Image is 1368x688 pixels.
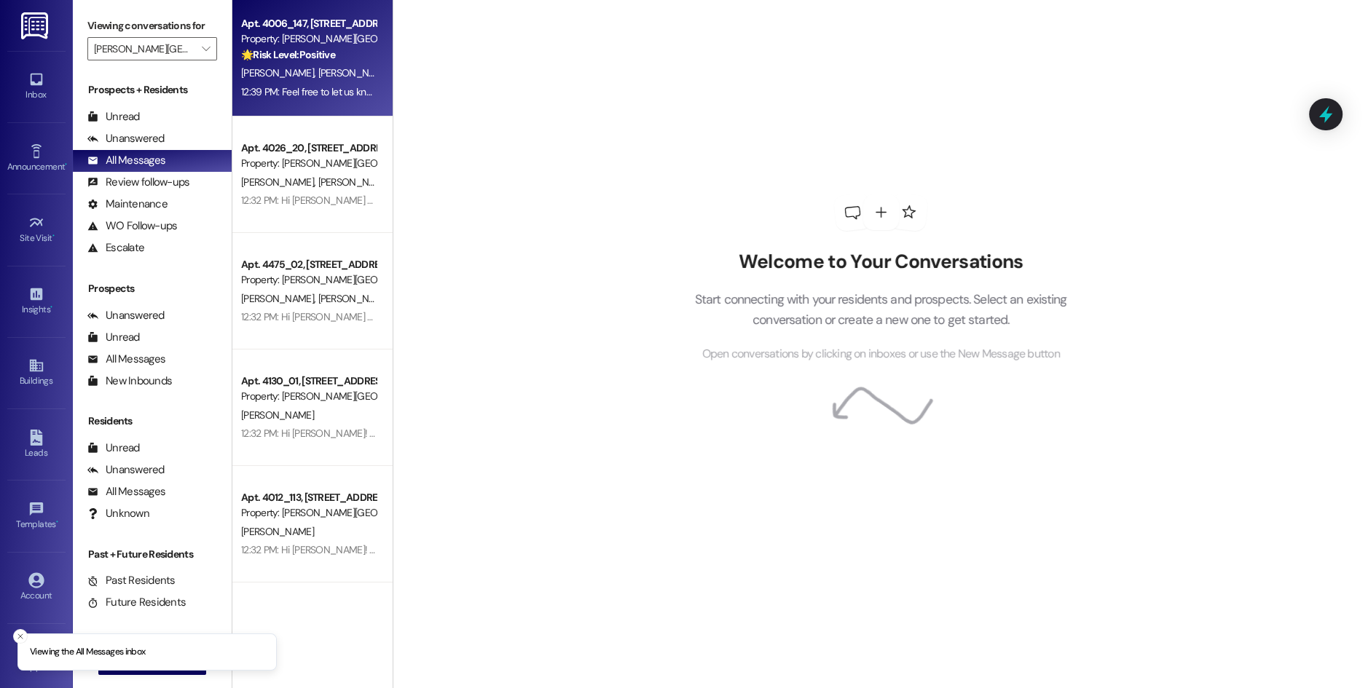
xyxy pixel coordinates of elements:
[241,257,376,272] div: Apt. 4475_02, [STREET_ADDRESS]
[241,373,376,389] div: Apt. 4130_01, [STREET_ADDRESS]
[241,310,1362,323] div: 12:32 PM: Hi [PERSON_NAME] and [PERSON_NAME]! I'm checking in on your latest work order (O.G in b...
[87,131,165,146] div: Unanswered
[202,43,210,55] i: 
[241,505,376,521] div: Property: [PERSON_NAME][GEOGRAPHIC_DATA][PERSON_NAME]
[7,353,66,392] a: Buildings
[87,352,165,367] div: All Messages
[87,440,140,456] div: Unread
[241,16,376,31] div: Apt. 4006_147, [STREET_ADDRESS]
[73,82,232,98] div: Prospects + Residents
[87,15,217,37] label: Viewing conversations for
[30,646,146,659] p: Viewing the All Messages inbox
[73,547,232,562] div: Past + Future Residents
[87,153,165,168] div: All Messages
[73,414,232,429] div: Residents
[241,85,718,98] div: 12:39 PM: Feel free to let us know if you have other questions or concerns so we can assist you. ...
[7,282,66,321] a: Insights •
[241,66,318,79] span: [PERSON_NAME]
[7,425,66,464] a: Leads
[241,194,1356,207] div: 12:32 PM: Hi [PERSON_NAME] and [PERSON_NAME]! I'm checking in on your latest work order (Replace ...
[318,66,391,79] span: [PERSON_NAME]
[241,48,335,61] strong: 🌟 Risk Level: Positive
[241,543,1074,556] div: 12:32 PM: Hi [PERSON_NAME]! I'm checking in on your latest work order (The glass bulb outside my ...
[241,175,318,189] span: [PERSON_NAME]
[21,12,51,39] img: ResiDesk Logo
[241,525,314,538] span: [PERSON_NAME]
[87,240,144,256] div: Escalate
[7,568,66,607] a: Account
[241,490,376,505] div: Apt. 4012_113, [STREET_ADDRESS]
[73,281,232,296] div: Prospects
[241,427,1320,440] div: 12:32 PM: Hi [PERSON_NAME]! I'm checking in on your latest work order (Just needs 12 zinc support...
[87,595,186,610] div: Future Residents
[50,302,52,312] span: •
[87,484,165,499] div: All Messages
[87,175,189,190] div: Review follow-ups
[87,373,172,389] div: New Inbounds
[7,210,66,250] a: Site Visit •
[87,462,165,478] div: Unanswered
[87,330,140,345] div: Unread
[56,517,58,527] span: •
[13,629,28,644] button: Close toast
[672,250,1089,274] h2: Welcome to Your Conversations
[87,218,177,234] div: WO Follow-ups
[241,292,318,305] span: [PERSON_NAME]
[65,159,67,170] span: •
[7,67,66,106] a: Inbox
[241,272,376,288] div: Property: [PERSON_NAME][GEOGRAPHIC_DATA][PERSON_NAME]
[241,141,376,156] div: Apt. 4026_20, [STREET_ADDRESS]
[87,506,149,521] div: Unknown
[87,109,140,124] div: Unread
[702,345,1060,363] span: Open conversations by clicking on inboxes or use the New Message button
[7,497,66,536] a: Templates •
[241,156,376,171] div: Property: [PERSON_NAME][GEOGRAPHIC_DATA][PERSON_NAME]
[7,639,66,679] a: Support
[318,175,391,189] span: [PERSON_NAME]
[87,197,168,212] div: Maintenance
[87,308,165,323] div: Unanswered
[94,37,194,60] input: All communities
[241,408,314,422] span: [PERSON_NAME]
[241,389,376,404] div: Property: [PERSON_NAME][GEOGRAPHIC_DATA][PERSON_NAME]
[318,292,391,305] span: [PERSON_NAME]
[87,573,176,588] div: Past Residents
[241,31,376,47] div: Property: [PERSON_NAME][GEOGRAPHIC_DATA][PERSON_NAME]
[52,231,55,241] span: •
[672,289,1089,331] p: Start connecting with your residents and prospects. Select an existing conversation or create a n...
